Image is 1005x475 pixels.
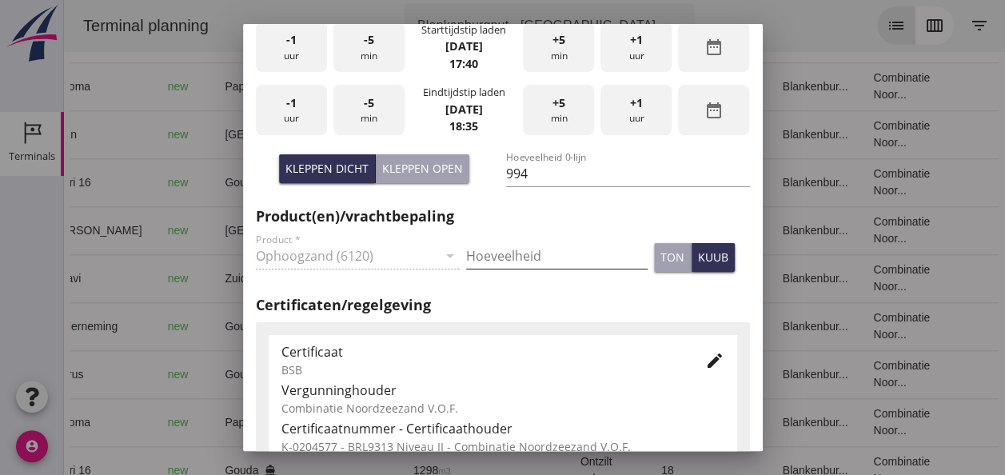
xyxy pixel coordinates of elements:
[704,38,724,57] i: date_range
[368,418,381,428] small: m3
[692,243,735,272] button: kuub
[796,158,895,206] td: Combinatie Noor...
[796,206,895,254] td: Combinatie Noor...
[231,417,242,428] i: directions_boat
[504,158,584,206] td: Ontzilt oph.zan...
[504,350,584,398] td: Ontzilt oph.zan...
[364,31,374,49] span: -5
[584,350,706,398] td: 18
[161,222,295,239] div: [GEOGRAPHIC_DATA]
[601,16,620,35] i: arrow_drop_down
[504,398,584,446] td: Filling sand
[523,85,594,135] div: min
[368,274,381,284] small: m3
[337,398,425,446] td: 994
[337,158,425,206] td: 1298
[91,110,149,158] td: new
[201,321,212,332] i: directions_boat
[449,118,478,134] strong: 18:35
[466,243,648,269] input: Hoeveelheid
[286,94,297,112] span: -1
[706,62,797,110] td: Blankenbur...
[698,249,728,265] div: kuub
[504,62,584,110] td: Filling sand
[333,22,405,73] div: min
[231,81,242,92] i: directions_boat
[368,82,381,92] small: m3
[906,16,925,35] i: filter_list
[368,130,381,140] small: m3
[91,62,149,110] td: new
[284,129,295,140] i: directions_boat
[337,206,425,254] td: 396
[91,158,149,206] td: new
[449,56,478,71] strong: 17:40
[201,369,212,380] i: directions_boat
[337,302,425,350] td: 1231
[706,254,797,302] td: Blankenbur...
[161,270,295,287] div: Zuiddiepje
[504,254,584,302] td: Filling sand
[796,350,895,398] td: Combinatie Noor...
[706,350,797,398] td: Blankenbur...
[161,174,295,191] div: Gouda
[504,302,584,350] td: Ontzilt oph.zan...
[796,398,895,446] td: Combinatie Noor...
[91,350,149,398] td: new
[584,254,706,302] td: 18
[523,22,594,73] div: min
[91,206,149,254] td: new
[91,302,149,350] td: new
[201,177,212,188] i: directions_boat
[161,78,295,95] div: Papendrecht
[161,318,295,335] div: Gouda
[796,110,895,158] td: Combinatie Noor...
[796,62,895,110] td: Combinatie Noor...
[382,160,463,177] div: Kleppen open
[506,161,750,186] input: Hoeveelheid 0-lijn
[861,16,880,35] i: calendar_view_week
[337,254,425,302] td: 451
[161,366,295,383] div: Gouda
[374,322,387,332] small: m3
[796,254,895,302] td: Combinatie Noor...
[281,342,680,361] div: Certificaat
[600,22,672,73] div: uur
[337,110,425,158] td: 368
[422,85,504,100] div: Eindtijdstip laden
[284,225,295,236] i: directions_boat
[654,243,692,272] button: ton
[704,101,724,120] i: date_range
[552,31,565,49] span: +5
[630,94,643,112] span: +1
[600,85,672,135] div: uur
[368,370,381,380] small: m3
[219,273,230,284] i: directions_boat
[256,294,750,316] h2: Certificaten/regelgeving
[584,158,706,206] td: 18
[368,226,381,236] small: m3
[281,361,680,378] div: BSB
[91,398,149,446] td: new
[6,14,158,37] div: Terminal planning
[504,110,584,158] td: Filling sand
[705,351,724,370] i: edit
[279,154,376,183] button: Kleppen dicht
[256,22,327,73] div: uur
[630,31,643,49] span: +1
[333,85,405,135] div: min
[353,16,592,35] div: Blankenburgput - [GEOGRAPHIC_DATA]
[91,254,149,302] td: new
[161,126,295,143] div: [GEOGRAPHIC_DATA]
[504,206,584,254] td: Filling sand
[281,400,724,417] div: Combinatie Noordzeezand V.O.F.
[584,302,706,350] td: 18
[660,249,684,265] div: ton
[286,31,297,49] span: -1
[364,94,374,112] span: -5
[161,414,295,431] div: Papendrecht
[281,438,724,455] div: K-0204577 - BRL9313 Niveau II - Combinatie Noordzeezand V.O.F.
[823,16,842,35] i: list
[552,94,565,112] span: +5
[256,85,327,135] div: uur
